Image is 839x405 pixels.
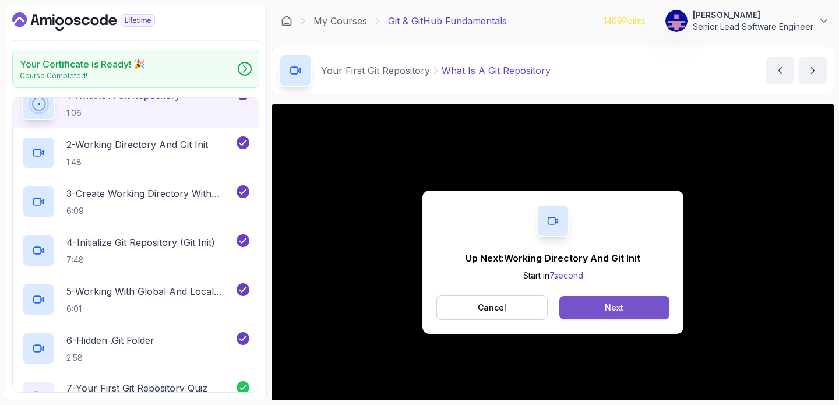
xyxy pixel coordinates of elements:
[66,107,180,119] p: 1:06
[22,332,249,365] button: 6-Hidden .git Folder2:58
[22,234,249,267] button: 4-Initialize Git Repository (Git Init)7:48
[313,14,367,28] a: My Courses
[321,64,430,78] p: Your First Git Repository
[665,9,830,33] button: user profile image[PERSON_NAME]Senior Lead Software Engineer
[436,295,548,320] button: Cancel
[549,270,583,280] span: 7 second
[66,205,234,217] p: 6:09
[766,57,794,84] button: previous content
[605,302,623,314] div: Next
[693,9,813,21] p: [PERSON_NAME]
[22,136,249,169] button: 2-Working Directory And Git Init1:48
[693,21,813,33] p: Senior Lead Software Engineer
[559,296,669,319] button: Next
[388,14,507,28] p: Git & GitHub Fundamentals
[478,302,506,314] p: Cancel
[66,156,208,168] p: 1:48
[66,284,234,298] p: 5 - Working With Global And Local Configuration
[22,283,249,316] button: 5-Working With Global And Local Configuration6:01
[799,57,827,84] button: next content
[66,352,154,364] p: 2:58
[20,71,145,80] p: Course Completed!
[66,254,215,266] p: 7:48
[66,186,234,200] p: 3 - Create Working Directory With Mkdir
[466,270,640,281] p: Start in
[22,87,249,120] button: 1-What Is A Git Repository1:06
[66,381,207,395] p: 7 - Your First Git Repository Quiz
[604,15,646,27] p: 1409 Points
[12,12,182,31] a: Dashboard
[66,303,234,315] p: 6:01
[66,138,208,152] p: 2 - Working Directory And Git Init
[22,185,249,218] button: 3-Create Working Directory With Mkdir6:09
[442,64,551,78] p: What Is A Git Repository
[466,251,640,265] p: Up Next: Working Directory And Git Init
[12,50,259,88] a: Your Certificate is Ready! 🎉Course Completed!
[66,333,154,347] p: 6 - Hidden .git Folder
[665,10,688,32] img: user profile image
[20,57,145,71] h2: Your Certificate is Ready! 🎉
[66,235,215,249] p: 4 - Initialize Git Repository (Git Init)
[281,15,292,27] a: Dashboard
